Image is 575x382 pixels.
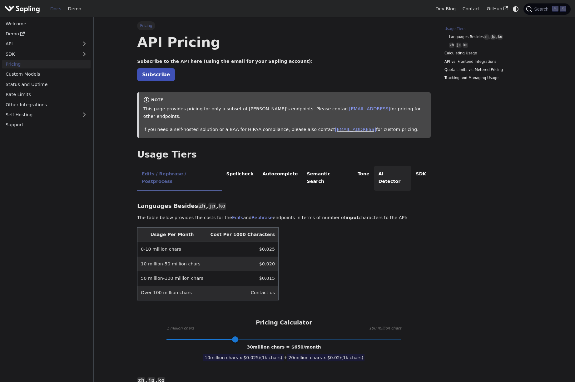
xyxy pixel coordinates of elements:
td: $0.020 [207,257,278,271]
a: Demo [65,4,85,14]
a: [EMAIL_ADDRESS] [335,127,376,132]
a: Demo [2,29,91,38]
a: SDK [2,49,78,58]
span: 10 million chars x $ 0.025 /(1k chars) [203,354,284,361]
li: Edits / Rephrase / Postprocess [137,166,222,191]
a: Usage Tiers [444,26,529,32]
a: Support [2,120,91,129]
a: Edits [232,215,243,220]
code: ko [218,203,226,210]
strong: input [345,215,359,220]
p: This page provides pricing for only a subset of [PERSON_NAME]'s endpoints. Please contact for pri... [143,105,426,120]
button: Search (Command+K) [523,3,570,15]
img: Sapling.ai [4,4,40,13]
h3: Pricing Calculator [256,319,312,326]
td: 10 million-50 million chars [137,257,207,271]
button: Expand sidebar category 'SDK' [78,49,91,58]
a: GitHub [483,4,511,14]
h2: Usage Tiers [137,149,431,160]
a: Sapling.ai [4,4,42,13]
a: [EMAIL_ADDRESS] [349,106,390,111]
span: 1 million chars [166,325,194,332]
li: SDK [411,166,431,191]
span: Pricing [137,21,155,30]
li: AI Detector [374,166,411,191]
code: zh [484,34,489,40]
a: Rephrase [251,215,273,220]
div: note [143,97,426,104]
li: Spellcheck [222,166,258,191]
nav: Breadcrumbs [137,21,431,30]
code: jp [208,203,216,210]
a: API vs. Frontend Integrations [444,59,529,65]
a: Calculating Usage [444,50,529,56]
code: ko [463,43,468,48]
a: Quota Limits vs. Metered Pricing [444,67,529,73]
li: Tone [353,166,374,191]
code: jp [490,34,496,40]
td: Over 100 million chars [137,286,207,300]
a: Contact [459,4,483,14]
p: The table below provides the costs for the and endpoints in terms of number of characters to the ... [137,214,431,222]
th: Usage Per Month [137,228,207,242]
span: 30 million chars = $ 650 /month [247,344,321,349]
li: Autocomplete [258,166,302,191]
a: Dev Blog [432,4,459,14]
span: Search [532,7,552,12]
a: Docs [47,4,65,14]
a: Subscribe [137,68,175,81]
a: API [2,39,78,48]
td: 0-10 million chars [137,242,207,257]
h1: API Pricing [137,34,431,51]
a: Status and Uptime [2,80,91,89]
a: Welcome [2,19,91,28]
code: ko [497,34,503,40]
a: Pricing [2,60,91,69]
a: zh,jp,ko [449,42,527,48]
button: Expand sidebar category 'API' [78,39,91,48]
code: jp [456,43,461,48]
span: 20 million chars x $ 0.02 /(1k chars) [287,354,364,361]
strong: Subscribe to the API here (using the email for your Sapling account): [137,59,313,64]
a: Languages Besideszh,jp,ko [449,34,527,40]
li: Semantic Search [302,166,353,191]
a: Tracking and Managing Usage [444,75,529,81]
button: Switch between dark and light mode (currently system mode) [511,4,520,13]
a: Self-Hosting [2,110,91,119]
td: $0.025 [207,242,278,257]
code: zh [198,203,206,210]
a: Other Integrations [2,100,91,109]
kbd: ⌘ [552,6,558,12]
a: Rate Limits [2,90,91,99]
kbd: K [560,6,566,12]
a: Custom Models [2,70,91,79]
h3: Languages Besides , , [137,203,431,210]
span: 100 million chars [369,325,401,332]
span: + [284,355,287,360]
p: If you need a self-hosted solution or a BAA for HIPAA compliance, please also contact for custom ... [143,126,426,133]
code: zh [449,43,454,48]
td: $0.015 [207,271,278,286]
td: 50 million-100 million chars [137,271,207,286]
th: Cost Per 1000 Characters [207,228,278,242]
td: Contact us [207,286,278,300]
